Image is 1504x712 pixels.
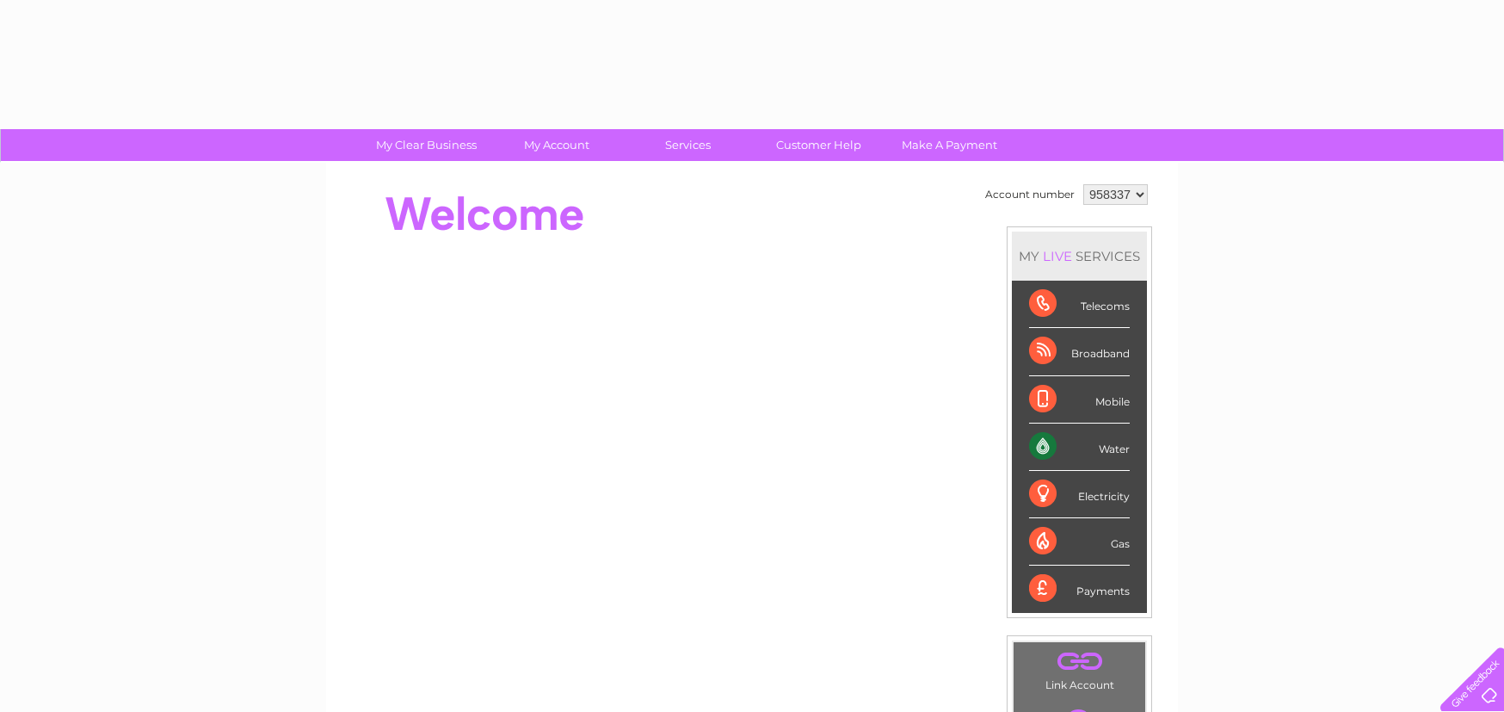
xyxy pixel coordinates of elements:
div: Payments [1029,566,1130,612]
div: MY SERVICES [1012,232,1147,281]
div: Broadband [1029,328,1130,375]
a: Services [617,129,759,161]
a: Customer Help [748,129,890,161]
div: LIVE [1039,248,1076,264]
a: My Account [486,129,628,161]
a: Make A Payment [878,129,1020,161]
div: Telecoms [1029,281,1130,328]
td: Link Account [1013,641,1146,696]
div: Mobile [1029,376,1130,424]
a: . [1018,647,1141,677]
a: My Clear Business [355,129,497,161]
div: Water [1029,424,1130,471]
div: Electricity [1029,471,1130,518]
td: Account number [981,180,1079,209]
div: Gas [1029,518,1130,566]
